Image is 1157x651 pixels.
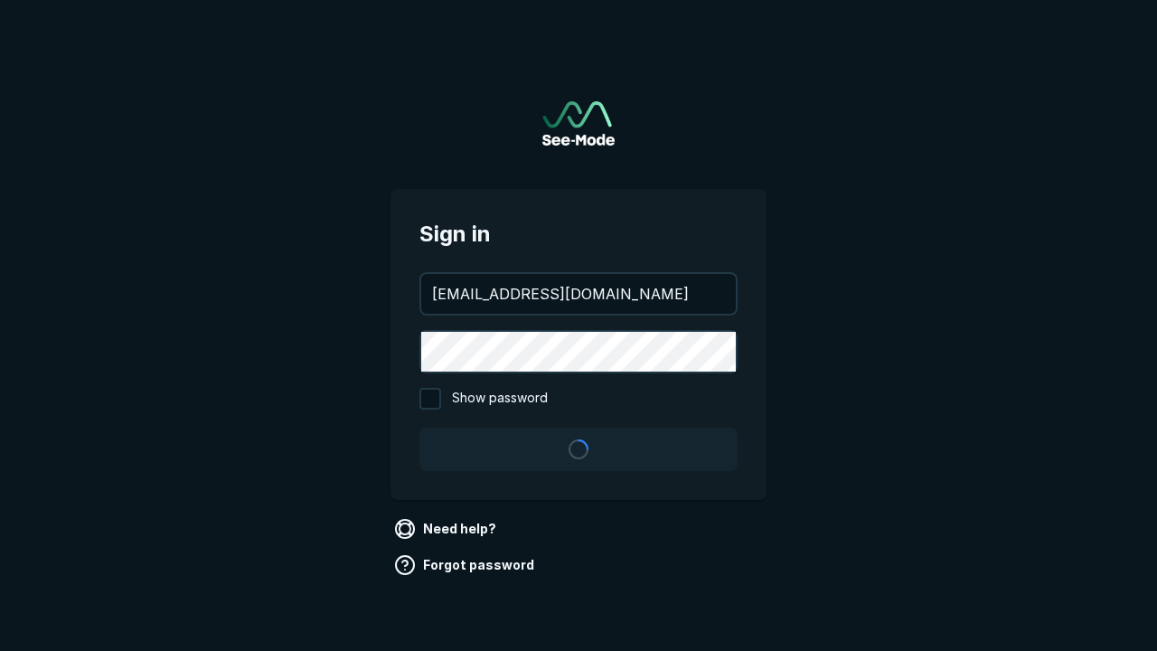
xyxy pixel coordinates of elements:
a: Go to sign in [542,101,615,146]
span: Show password [452,388,548,410]
a: Forgot password [390,551,541,580]
img: See-Mode Logo [542,101,615,146]
a: Need help? [390,514,503,543]
span: Sign in [419,218,738,250]
input: your@email.com [421,274,736,314]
